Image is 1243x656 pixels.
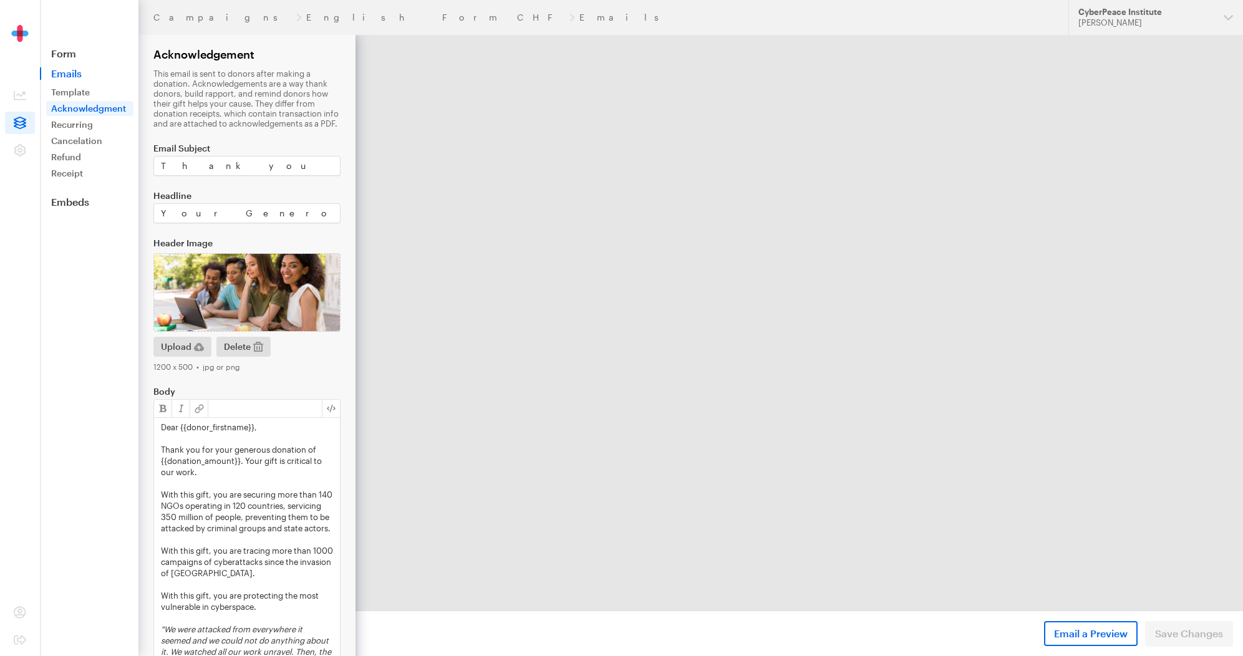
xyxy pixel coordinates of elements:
[1078,7,1214,17] div: CyberPeace Institute
[153,238,341,248] label: Header Image
[46,117,133,132] a: Recurring
[40,67,138,80] span: Emails
[161,444,333,478] p: Thank you for your generous donation of {{donation_amount}}. Your gift is critical to our work.
[172,400,190,417] button: Emphasis (Cmd + I)
[161,545,333,579] p: With this gift, you are tracing more than 1000 campaigns of cyberattacks since the invasion of [G...
[161,590,333,612] p: With this gift, you are protecting the most vulnerable in cyberspace.
[1044,621,1138,646] button: Email a Preview
[153,387,341,397] label: Body
[46,166,133,181] a: Receipt
[154,400,172,417] button: Strong (Cmd + B)
[1054,626,1128,641] span: Email a Preview
[153,143,341,153] label: Email Subject
[153,47,341,61] h2: Acknowledgement
[153,337,211,357] button: Upload
[46,85,133,100] a: Template
[224,339,251,354] span: Delete
[153,69,341,128] p: This email is sent to donors after making a donation. Acknowledgements are a way thank donors, bu...
[40,47,138,60] a: Form
[46,133,133,148] a: Cancelation
[322,400,340,417] button: View HTML
[153,253,341,332] img: Donation_image.jpeg
[161,422,333,433] p: Dear {{donor_firstname}},
[161,489,333,534] p: With this gift, you are securing more than 140 NGOs operating in 120 countries, servicing 350 mil...
[46,150,133,165] a: Refund
[40,196,138,208] a: Embeds
[153,191,341,201] label: Headline
[216,337,271,357] button: Delete
[190,400,208,417] button: Link
[161,339,191,354] span: Upload
[306,12,564,22] a: English Form CHF
[153,362,341,372] div: 1200 x 500 • jpg or png
[153,12,291,22] a: Campaigns
[1078,17,1214,28] div: [PERSON_NAME]
[46,101,133,116] a: Acknowledgment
